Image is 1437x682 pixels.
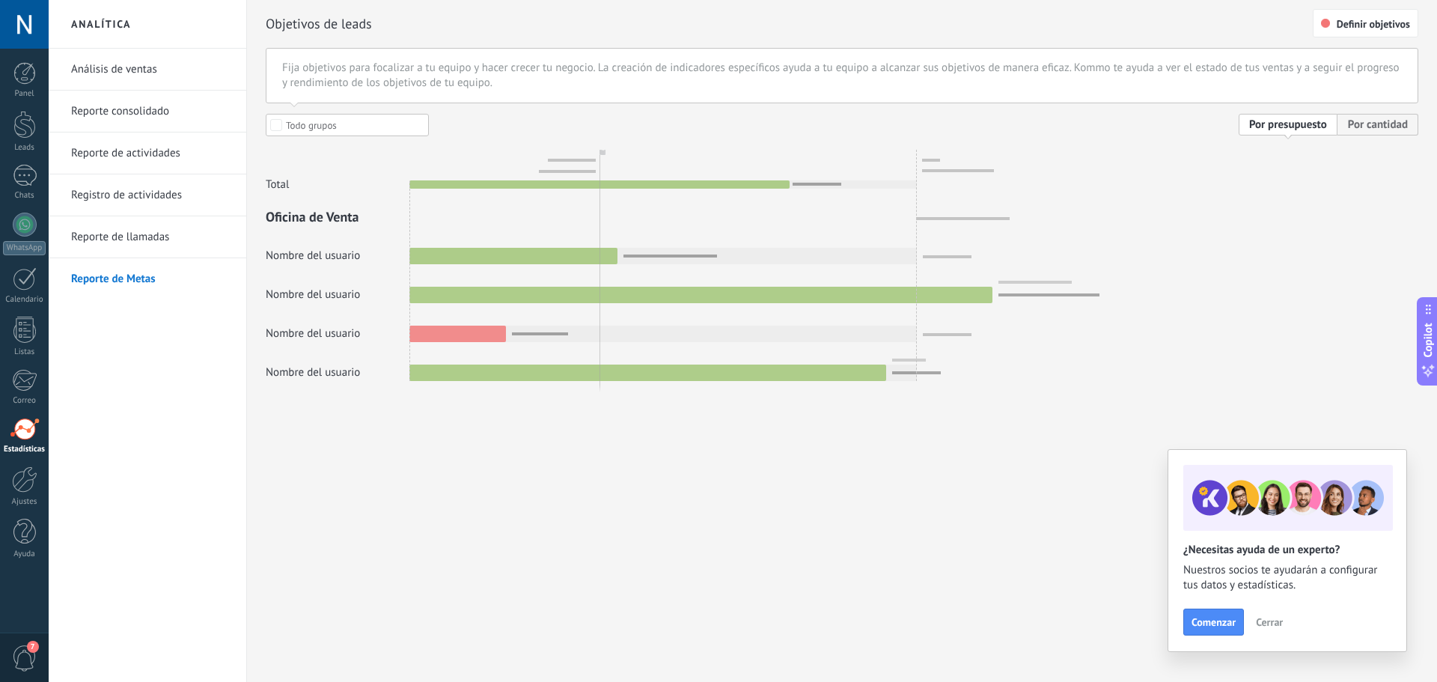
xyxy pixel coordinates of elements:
[71,258,231,300] a: Reporte de Metas
[49,49,246,91] li: Análisis de ventas
[71,49,231,91] a: Análisis de ventas
[3,191,46,201] div: Chats
[1337,19,1410,29] span: Definir objetivos
[1421,323,1436,357] span: Copilot
[71,133,231,174] a: Reporte de actividades
[71,91,231,133] a: Reporte consolidado
[1183,543,1391,557] h2: ¿Necesitas ayuda de un experto?
[1183,609,1244,636] button: Comenzar
[3,497,46,507] div: Ajustes
[3,89,46,99] div: Panel
[3,347,46,357] div: Listas
[71,174,231,216] a: Registro de actividades
[71,216,231,258] a: Reporte de llamadas
[3,295,46,305] div: Calendario
[3,143,46,153] div: Leads
[3,445,46,454] div: Estadísticas
[3,241,46,255] div: WhatsApp
[266,48,1418,103] div: Fija objetivos para focalizar a tu equipo y hacer crecer tu negocio. La creación de indicadores e...
[1313,9,1418,37] button: Definir objetivos
[3,549,46,559] div: Ayuda
[49,91,246,133] li: Reporte consolidado
[27,641,39,653] span: 7
[49,174,246,216] li: Registro de actividades
[49,133,246,174] li: Reporte de actividades
[49,258,246,299] li: Reporte de Metas
[1313,16,1418,30] a: Definir objetivos
[1249,611,1290,633] button: Cerrar
[1256,617,1283,627] span: Cerrar
[49,216,246,258] li: Reporte de llamadas
[1192,617,1236,627] span: Comenzar
[3,396,46,406] div: Correo
[266,9,1313,39] h2: Objetivos de leads
[1183,563,1391,593] span: Nuestros socios te ayudarán a configurar tus datos y estadísticas.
